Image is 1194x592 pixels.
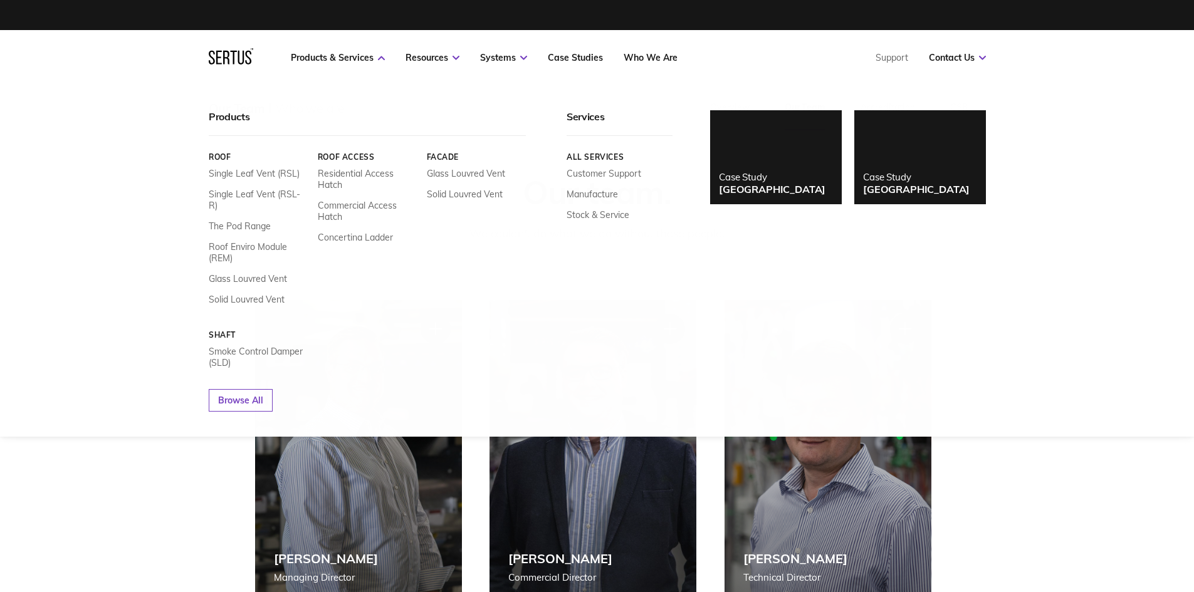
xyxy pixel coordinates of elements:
a: Commercial Access Hatch [317,200,417,222]
a: Resources [406,52,459,63]
a: Single Leaf Vent (RSL-R) [209,189,308,211]
div: [GEOGRAPHIC_DATA] [719,183,825,195]
div: Products [209,110,526,136]
a: Shaft [209,330,308,340]
div: Commercial Director [508,570,612,585]
a: Stock & Service [567,209,629,221]
a: Support [876,52,908,63]
a: Solid Louvred Vent [426,189,502,200]
div: Services [567,110,673,136]
a: Systems [480,52,527,63]
a: All services [567,152,673,162]
div: [PERSON_NAME] [274,551,378,566]
a: Roof [209,152,308,162]
div: Managing Director [274,570,378,585]
div: [PERSON_NAME] [743,551,847,566]
a: Roof Enviro Module (REM) [209,241,308,264]
a: Facade [426,152,526,162]
div: Case Study [719,171,825,183]
a: Browse All [209,389,273,412]
a: Case Study[GEOGRAPHIC_DATA] [854,110,986,204]
div: [GEOGRAPHIC_DATA] [863,183,970,195]
a: Customer Support [567,168,641,179]
a: Manufacture [567,189,618,200]
a: Case Studies [548,52,603,63]
a: Roof Access [317,152,417,162]
a: Case Study[GEOGRAPHIC_DATA] [710,110,842,204]
a: Single Leaf Vent (RSL) [209,168,300,179]
a: Products & Services [291,52,385,63]
a: Concertina Ladder [317,232,392,243]
div: Case Study [863,171,970,183]
a: Glass Louvred Vent [209,273,287,284]
a: The Pod Range [209,221,271,232]
a: Glass Louvred Vent [426,168,505,179]
a: Contact Us [929,52,986,63]
a: Solid Louvred Vent [209,294,285,305]
div: Technical Director [743,570,847,585]
a: Residential Access Hatch [317,168,417,190]
div: [PERSON_NAME] [508,551,612,566]
a: Who We Are [624,52,678,63]
a: Smoke Control Damper (SLD) [209,346,308,368]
